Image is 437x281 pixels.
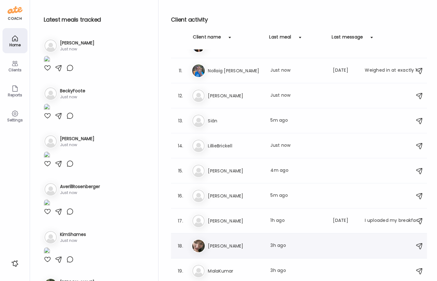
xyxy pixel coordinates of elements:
div: 17. [177,217,184,225]
h3: [PERSON_NAME] [208,192,263,200]
div: Just now [60,46,94,52]
div: Reports [4,93,26,97]
div: Last meal [269,34,291,44]
h3: LillieBrickell [208,142,263,150]
div: 5m ago [270,192,325,200]
img: bg-avatar-default.svg [44,39,57,52]
img: bg-avatar-default.svg [192,115,205,127]
img: bg-avatar-default.svg [44,135,57,148]
h3: KimShames [60,231,86,238]
h3: AverillRosenberger [60,183,100,190]
img: bg-avatar-default.svg [192,190,205,202]
div: 14. [177,142,184,150]
img: avatars%2FE8qzEuFo72hcI06PzcZ7epmPPzi1 [192,240,205,252]
div: Just now [60,142,94,148]
h3: [PERSON_NAME] [60,40,94,46]
div: Just now [60,94,85,100]
div: 4m ago [270,167,325,175]
h3: Siân [208,117,263,125]
div: 13. [177,117,184,125]
div: [DATE] [333,67,357,74]
img: images%2FDlCF3wxT2yddTnnxpsSUtJ87eUZ2%2Fi8jD1jHAcigDDMY36l48%2F0fL1pHt50CAdG00KNsjz_1080 [44,199,50,208]
div: Just now [270,142,325,150]
div: Just now [60,190,100,196]
div: 3h ago [270,242,325,250]
div: [DATE] [333,217,357,225]
div: I uploaded my breakfast but not sure I did it right 😂 can you see it? [365,217,420,225]
div: 19. [177,267,184,275]
div: Home [4,43,26,47]
div: Just now [60,238,86,243]
div: 12. [177,92,184,100]
img: bg-avatar-default.svg [192,165,205,177]
div: 16. [177,192,184,200]
div: 15. [177,167,184,175]
img: images%2FMKnNV39bddbABUmHKbdnE2Uma302%2FhIk5SqmsjsuhDqMlzWeW%2FRlF28Wzsuf8ICrtO1YgJ_1080 [44,151,50,160]
h3: [PERSON_NAME] [208,167,263,175]
div: coach [8,16,22,21]
h2: Client activity [171,15,427,24]
img: bg-avatar-default.svg [192,89,205,102]
h2: Latest meals tracked [44,15,148,24]
img: bg-avatar-default.svg [44,231,57,243]
h3: [PERSON_NAME] [208,242,263,250]
img: avatars%2FtWGZA4JeKxP2yWK9tdH6lKky5jf1 [192,64,205,77]
img: bg-avatar-default.svg [192,215,205,227]
h3: [PERSON_NAME] [208,92,263,100]
img: bg-avatar-default.svg [44,183,57,196]
img: ate [8,5,23,15]
img: images%2FeKXZbhchRfXOU6FScrvSB7nXFWe2%2Fc18p5mjpq9EbVYKZxbxq%2F3RnQwSwcC0ilLsSLBuWl_1080 [44,104,50,112]
div: Client name [193,34,221,44]
div: 1h ago [270,217,325,225]
div: Settings [4,118,26,122]
div: Just now [270,92,325,100]
div: Just now [270,67,325,74]
h3: BeckyFoote [60,88,85,94]
h3: MalaKumar [208,267,263,275]
img: bg-avatar-default.svg [192,265,205,277]
div: 5m ago [270,117,325,125]
div: 3h ago [270,267,325,275]
h3: [PERSON_NAME] [208,217,263,225]
img: images%2FVv5Hqadp83Y4MnRrP5tYi7P5Lf42%2FX28ephZMZF3imHGN5ww3%2F95SKJTzvuWFmzabeHP65_1080 [44,56,50,64]
div: 18. [177,242,184,250]
img: bg-avatar-default.svg [44,87,57,100]
div: Clients [4,68,26,72]
img: bg-avatar-default.svg [192,140,205,152]
h3: Nollaig [PERSON_NAME] [208,67,263,74]
div: Last message [332,34,363,44]
img: images%2FtVvR8qw0WGQXzhI19RVnSNdNYhJ3%2FBed9bT3lQHnxLniAMjl5%2F6I87Vwo3TpabZybtmLwA_1080 [44,247,50,256]
div: 11. [177,67,184,74]
div: Weighed in at exactly 183 this morning [365,67,420,74]
h3: [PERSON_NAME] [60,135,94,142]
